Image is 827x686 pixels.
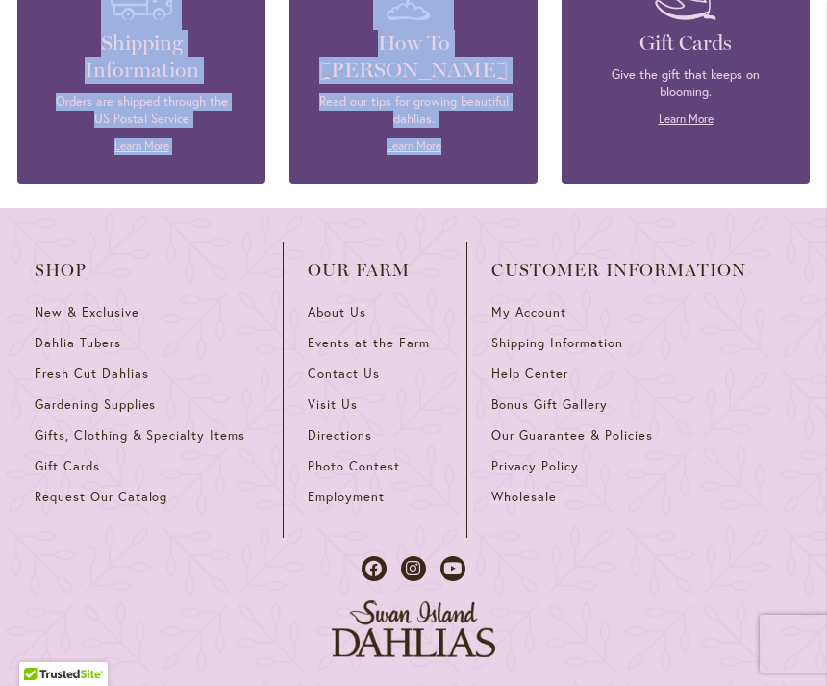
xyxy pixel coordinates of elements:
h4: How To [PERSON_NAME] [318,30,509,84]
span: Privacy Policy [491,458,579,474]
span: Gardening Supplies [35,396,156,413]
span: Photo Contest [308,458,400,474]
a: Dahlias on Facebook [362,556,387,581]
iframe: Launch Accessibility Center [14,618,68,672]
a: Dahlias on Youtube [440,556,465,581]
span: Shipping Information [491,335,622,351]
span: Bonus Gift Gallery [491,396,607,413]
span: Gift Cards [35,458,100,474]
h4: Gift Cards [590,30,781,57]
span: Wholesale [491,489,557,505]
a: Dahlias on Instagram [401,556,426,581]
p: Read our tips for growing beautiful dahlias. [318,93,509,128]
span: Gifts, Clothing & Specialty Items [35,427,245,444]
a: Learn More [659,112,714,126]
span: Directions [308,427,372,444]
span: New & Exclusive [35,304,139,320]
span: About Us [308,304,366,320]
span: Events at the Farm [308,335,429,351]
span: My Account [491,304,566,320]
span: Help Center [491,366,568,382]
span: Employment [308,489,385,505]
span: Our Guarantee & Policies [491,427,652,444]
span: Shop [35,261,259,280]
span: Contact Us [308,366,380,382]
span: Visit Us [308,396,358,413]
span: Our Farm [308,261,442,280]
h4: Shipping Information [46,30,237,84]
span: Fresh Cut Dahlias [35,366,149,382]
a: Learn More [387,139,441,153]
a: Learn More [114,139,169,153]
p: Give the gift that keeps on blooming. [590,66,781,101]
span: Request Our Catalog [35,489,167,505]
span: Customer Information [491,261,746,280]
span: Dahlia Tubers [35,335,121,351]
p: Orders are shipped through the US Postal Service [46,93,237,128]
